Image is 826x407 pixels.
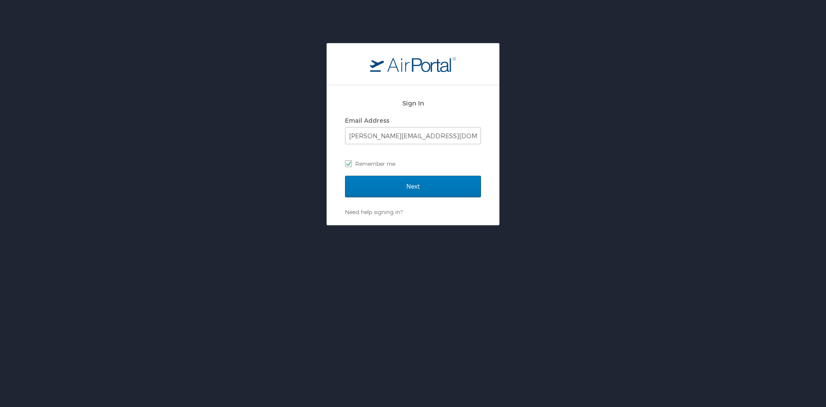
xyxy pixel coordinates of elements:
label: Email Address [345,117,389,124]
img: logo [370,56,456,72]
h2: Sign In [345,98,481,108]
input: Next [345,176,481,197]
a: Need help signing in? [345,208,403,215]
label: Remember me [345,157,481,170]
